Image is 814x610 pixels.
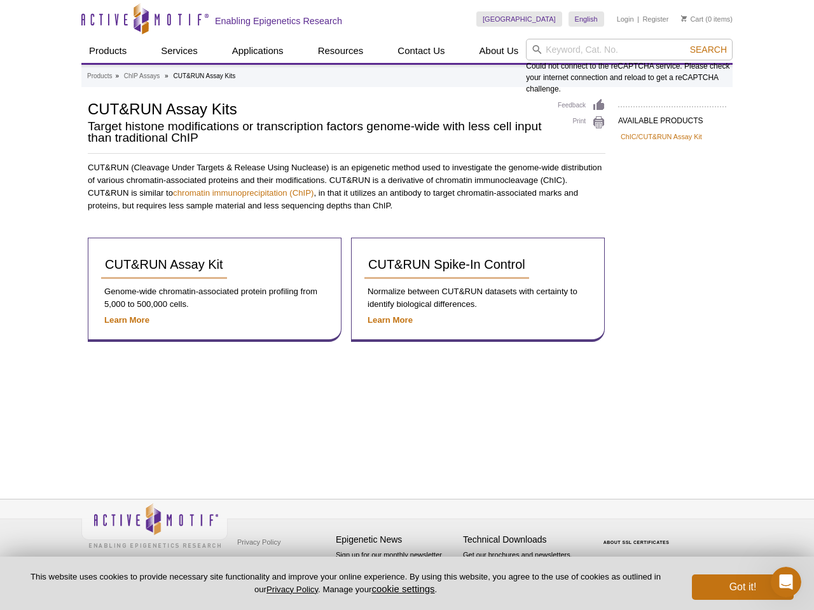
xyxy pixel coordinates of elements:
[476,11,562,27] a: [GEOGRAPHIC_DATA]
[101,285,328,311] p: Genome-wide chromatin-associated protein profiling from 5,000 to 500,000 cells.
[105,257,223,271] span: CUT&RUN Assay Kit
[234,532,284,552] a: Privacy Policy
[165,72,169,79] li: »
[569,11,604,27] a: English
[618,106,726,129] h2: AVAILABLE PRODUCTS
[368,257,525,271] span: CUT&RUN Spike-In Control
[642,15,668,24] a: Register
[371,583,434,594] button: cookie settings
[681,11,733,27] li: (0 items)
[266,585,318,594] a: Privacy Policy
[310,39,371,63] a: Resources
[681,15,703,24] a: Cart
[463,550,584,582] p: Get our brochures and newsletters, or request them by mail.
[87,71,112,82] a: Products
[336,550,457,593] p: Sign up for our monthly newsletter highlighting recent publications in the field of epigenetics.
[681,15,687,22] img: Your Cart
[364,285,591,311] p: Normalize between CUT&RUN datasets with certainty to identify biological differences.
[124,71,160,82] a: ChIP Assays
[101,251,227,279] a: CUT&RUN Assay Kit
[463,534,584,545] h4: Technical Downloads
[104,315,149,325] a: Learn More
[472,39,527,63] a: About Us
[558,98,605,112] a: Feedback
[81,39,134,63] a: Products
[224,39,291,63] a: Applications
[234,552,301,571] a: Terms & Conditions
[637,11,639,27] li: |
[173,72,235,79] li: CUT&RUN Assay Kits
[173,188,314,198] a: chromatin immunoprecipitation (ChIP)
[368,315,413,325] a: Learn More
[20,571,671,595] p: This website uses cookies to provide necessary site functionality and improve your online experie...
[590,522,686,550] table: Click to Verify - This site chose Symantec SSL for secure e-commerce and confidential communicati...
[604,540,670,545] a: ABOUT SSL CERTIFICATES
[81,499,228,551] img: Active Motif,
[88,161,605,212] p: CUT&RUN (Cleavage Under Targets & Release Using Nuclease) is an epigenetic method used to investi...
[364,251,529,279] a: CUT&RUN Spike-In Control
[771,567,801,597] iframe: Intercom live chat
[215,15,342,27] h2: Enabling Epigenetics Research
[692,574,794,600] button: Got it!
[153,39,205,63] a: Services
[617,15,634,24] a: Login
[336,534,457,545] h4: Epigenetic News
[690,44,727,55] span: Search
[115,72,119,79] li: »
[558,116,605,130] a: Print
[390,39,452,63] a: Contact Us
[621,131,702,142] a: ChIC/CUT&RUN Assay Kit
[526,39,733,60] input: Keyword, Cat. No.
[526,39,733,95] div: Could not connect to the reCAPTCHA service. Please check your internet connection and reload to g...
[686,44,731,55] button: Search
[88,121,545,144] h2: Target histone modifications or transcription factors genome-wide with less cell input than tradi...
[88,98,545,118] h1: CUT&RUN Assay Kits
